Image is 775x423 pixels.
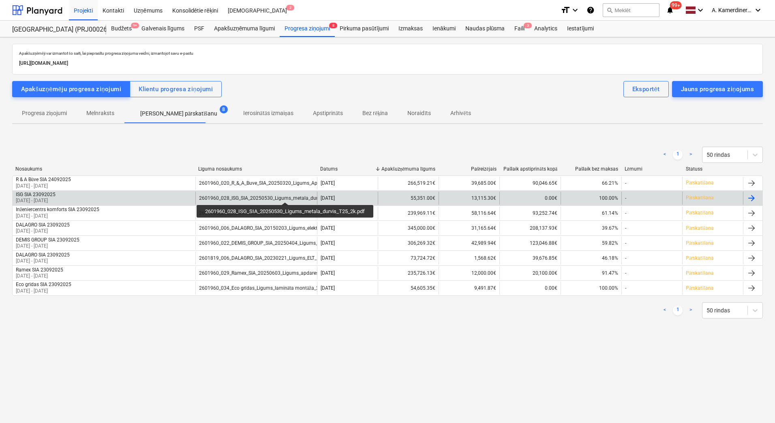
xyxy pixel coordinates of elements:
div: Pašlaik bez maksas [564,166,618,172]
p: [DATE] - [DATE] [16,288,71,295]
div: - [625,195,626,201]
div: 2601960_028_ISG_SIA_20250530_Ligums_metala_durvis_T25_2k.pdf [199,195,350,201]
p: [DATE] - [DATE] [16,273,63,280]
div: - [625,270,626,276]
div: 345,000.00€ [378,222,439,235]
div: 266,519.21€ [378,177,439,190]
div: - [625,255,626,261]
span: 100.00% [599,285,618,291]
div: [DATE] [321,180,335,186]
div: DEMIS GROUP SIA 23092025 [16,237,79,243]
p: Pārskatīšana [686,285,714,292]
div: - [625,285,626,291]
div: 90,046.65€ [499,177,560,190]
div: 42,989.94€ [439,237,499,250]
i: keyboard_arrow_down [753,5,763,15]
div: ISG SIA 23092025 [16,192,56,197]
a: Faili3 [510,21,529,37]
div: Iestatījumi [562,21,599,37]
p: Bez rēķina [362,109,388,117]
div: 73,724.72€ [378,252,439,265]
div: 39,676.85€ [499,252,560,265]
p: Pārskatīšana [686,240,714,247]
button: Klientu progresa ziņojumi [130,81,222,97]
p: Ierosinātās izmaiņas [243,109,293,117]
a: Next page [686,305,696,315]
div: Statuss [686,166,740,172]
div: R & A Būve SIA 24092025 [16,177,71,183]
span: 3 [524,23,532,28]
div: Pašreizējais [442,166,496,172]
span: 2 [286,5,294,11]
a: Page 1 is your current page [673,150,683,160]
div: Apakšuzņēmēju progresa ziņojumi [21,84,121,94]
div: - [625,225,626,231]
div: 1,568.62€ [439,252,499,265]
div: Apakšuzņēmuma līgums [381,166,435,172]
a: Budžets9+ [106,21,137,37]
a: Page 1 is your current page [673,305,683,315]
div: 208,137.93€ [499,222,560,235]
p: [DATE] - [DATE] [16,213,99,220]
div: Ramex SIA 23092025 [16,267,63,273]
button: Meklēt [603,3,659,17]
div: Nosaukums [15,166,192,172]
a: Progresa ziņojumi8 [280,21,335,37]
div: 39,685.00€ [439,177,499,190]
div: 2601960_029_Ramex_SIA_20250603_Ligums_apdares_darbi_2025-2_T25_2k-2vers.pdf [199,270,389,276]
p: Pārskatīšana [686,255,714,262]
div: [DATE] [321,285,335,291]
div: 2601960_034_Eco grīdas_Ligums_lamināta montāža_2025-2_T25_2karta.docx [199,285,370,291]
p: Pārskatīšana [686,209,714,216]
div: Inženiercentrs komforts SIA 23092025 [16,207,99,213]
a: Izmaksas [394,21,428,37]
p: [PERSON_NAME] pārskatīšanu [140,109,217,118]
div: 306,269.32€ [378,237,439,250]
div: - [625,210,626,216]
div: Lēmumi [625,166,679,172]
div: 93,252.74€ [499,207,560,220]
div: Naudas plūsma [460,21,510,37]
p: [DATE] - [DATE] [16,243,79,250]
div: DALAGRO SIA 23092025 [16,252,70,258]
button: Eksportēt [623,81,669,97]
div: 2601960_016_Inzeniercentrs_komforts_SIA_20250317_Ligums_ventilācija_T25_2karta.pdf [199,210,395,216]
span: 39.67% [602,225,618,231]
p: Apakšuzņēmēji var izmantot šo saiti, lai pieprasītu progresa ziņojuma veidni, izmantojot savu e-p... [19,51,756,56]
div: 2601819_006_DALAGRO_SIA_20230221_Ligums_ELT_EST_T25_ak_KK1 (1) (1)-signed-signed.pdf [199,255,409,261]
span: A. Kamerdinerovs [712,7,752,13]
span: 59.82% [602,240,618,246]
div: [GEOGRAPHIC_DATA] (PRJ0002627, K-1 un K-2(2.kārta) 2601960 [12,26,96,34]
p: [DATE] - [DATE] [16,197,56,204]
span: 9+ [131,23,139,28]
div: Datums [320,166,375,172]
p: Pārskatīšana [686,179,714,186]
span: search [606,7,613,13]
p: [DATE] - [DATE] [16,183,71,190]
div: Progresa ziņojumi [280,21,335,37]
p: Pārskatīšana [686,270,714,277]
div: Budžets [106,21,137,37]
button: Jauns progresa ziņojums [672,81,763,97]
div: 9,491.87€ [439,282,499,295]
div: 54,605.35€ [378,282,439,295]
a: Galvenais līgums [137,21,189,37]
div: 2601960_006_DALAGRO_SIA_20150203_Ligums_elektroapgades_ieksejie_tikli_T25_2karta_30.01AK_KK1.pdf [199,225,436,231]
div: Apakšuzņēmuma līgumi [209,21,280,37]
p: Progresa ziņojumi [22,109,67,117]
div: 235,726.13€ [378,267,439,280]
div: [DATE] [321,270,335,276]
div: - [625,240,626,246]
i: keyboard_arrow_down [696,5,705,15]
a: Pirkuma pasūtījumi [335,21,394,37]
a: Next page [686,150,696,160]
span: 46.18% [602,255,618,261]
a: PSF [189,21,209,37]
div: 31,165.64€ [439,222,499,235]
div: [DATE] [321,195,335,201]
p: Arhivēts [450,109,471,117]
div: Chat Widget [734,384,775,423]
a: Previous page [660,305,670,315]
div: 0.00€ [499,192,560,205]
div: Pašlaik apstiprināts kopā [503,166,557,172]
